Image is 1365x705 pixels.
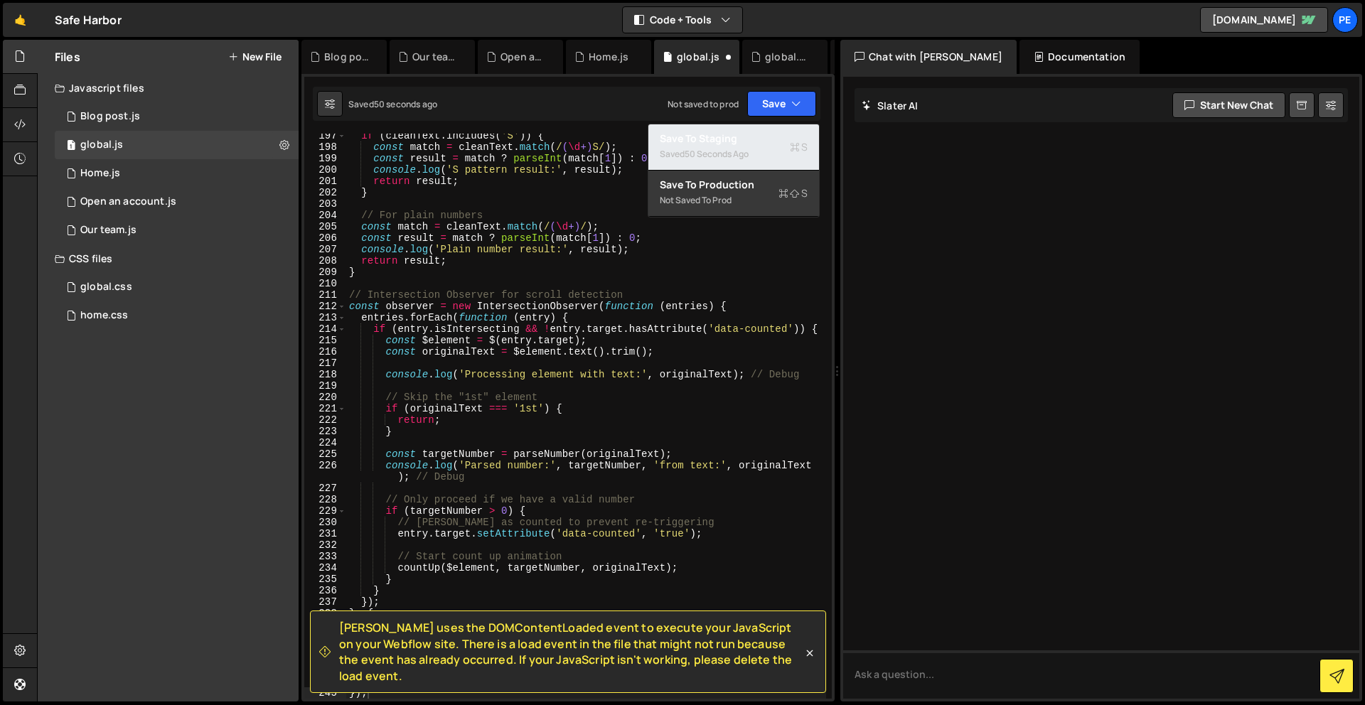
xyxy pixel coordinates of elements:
div: 240 [304,630,346,642]
div: 235 [304,574,346,585]
span: [PERSON_NAME] uses the DOMContentLoaded event to execute your JavaScript on your Webflow site. Th... [339,620,803,684]
div: 239 [304,619,346,630]
div: global.js [677,50,719,64]
div: 202 [304,187,346,198]
div: 229 [304,505,346,517]
div: global.css [80,281,132,294]
div: 50 seconds ago [685,148,749,160]
div: 210 [304,278,346,289]
a: Pe [1332,7,1358,33]
div: 203 [304,198,346,210]
div: Home.js [589,50,628,64]
div: 234 [304,562,346,574]
button: Save to ProductionS Not saved to prod [648,171,819,217]
div: CSS files [38,244,299,273]
button: New File [228,51,282,63]
div: 215 [304,335,346,346]
div: Blog post.js [80,110,140,123]
div: Blog post.js [324,50,370,64]
div: Our team.js [412,50,458,64]
div: Save to Staging [660,131,808,146]
div: 226 [304,460,346,483]
div: 16385/45865.js [55,102,299,131]
div: 16385/44326.js [55,159,299,188]
div: Javascript files [38,74,299,102]
div: Open an account.js [80,195,176,208]
div: 216 [304,346,346,357]
div: 50 seconds ago [374,98,437,110]
div: 219 [304,380,346,392]
div: 230 [304,517,346,528]
div: Safe Harbor [55,11,122,28]
div: 245 [304,687,346,699]
div: 197 [304,130,346,141]
div: 223 [304,426,346,437]
div: 242 [304,653,346,664]
span: S [790,140,808,154]
div: Chat with [PERSON_NAME] [840,40,1017,74]
div: 227 [304,483,346,494]
span: S [778,186,808,200]
a: [DOMAIN_NAME] [1200,7,1328,33]
h2: Slater AI [862,99,919,112]
h2: Files [55,49,80,65]
div: 213 [304,312,346,323]
div: 207 [304,244,346,255]
div: 220 [304,392,346,403]
div: 214 [304,323,346,335]
div: 209 [304,267,346,278]
div: 200 [304,164,346,176]
div: 16385/45046.js [55,216,299,244]
div: global.css [765,50,810,64]
div: 231 [304,528,346,539]
div: Save to Production [660,178,808,192]
div: Not saved to prod [660,192,808,209]
div: 206 [304,232,346,244]
div: 201 [304,176,346,187]
a: 🤙 [3,3,38,37]
div: 211 [304,289,346,301]
button: Code + Tools [623,7,742,33]
div: 198 [304,141,346,153]
div: 199 [304,153,346,164]
div: 212 [304,301,346,312]
div: Open an account.js [500,50,546,64]
div: 237 [304,596,346,608]
div: 16385/45328.css [55,273,299,301]
div: 16385/45478.js [55,131,299,159]
div: 233 [304,551,346,562]
div: global.js [80,139,123,151]
div: 225 [304,448,346,460]
div: 236 [304,585,346,596]
div: Home.js [80,167,120,180]
div: 204 [304,210,346,221]
div: Documentation [1019,40,1140,74]
button: Save to StagingS Saved50 seconds ago [648,124,819,171]
div: home.css [80,309,128,322]
div: Not saved to prod [668,98,739,110]
div: 218 [304,369,346,380]
span: 1 [67,141,75,152]
div: 221 [304,403,346,414]
div: 16385/45136.js [55,188,299,216]
div: 232 [304,539,346,551]
div: 16385/45146.css [55,301,299,330]
div: 238 [304,608,346,619]
div: 244 [304,676,346,687]
div: 208 [304,255,346,267]
div: Our team.js [80,224,136,237]
div: 224 [304,437,346,448]
div: 241 [304,642,346,653]
div: Saved [348,98,437,110]
div: 228 [304,494,346,505]
div: 222 [304,414,346,426]
div: 205 [304,221,346,232]
button: Save [747,91,816,117]
div: Saved [660,146,808,163]
div: 243 [304,664,346,676]
div: 217 [304,357,346,369]
button: Start new chat [1172,92,1285,118]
